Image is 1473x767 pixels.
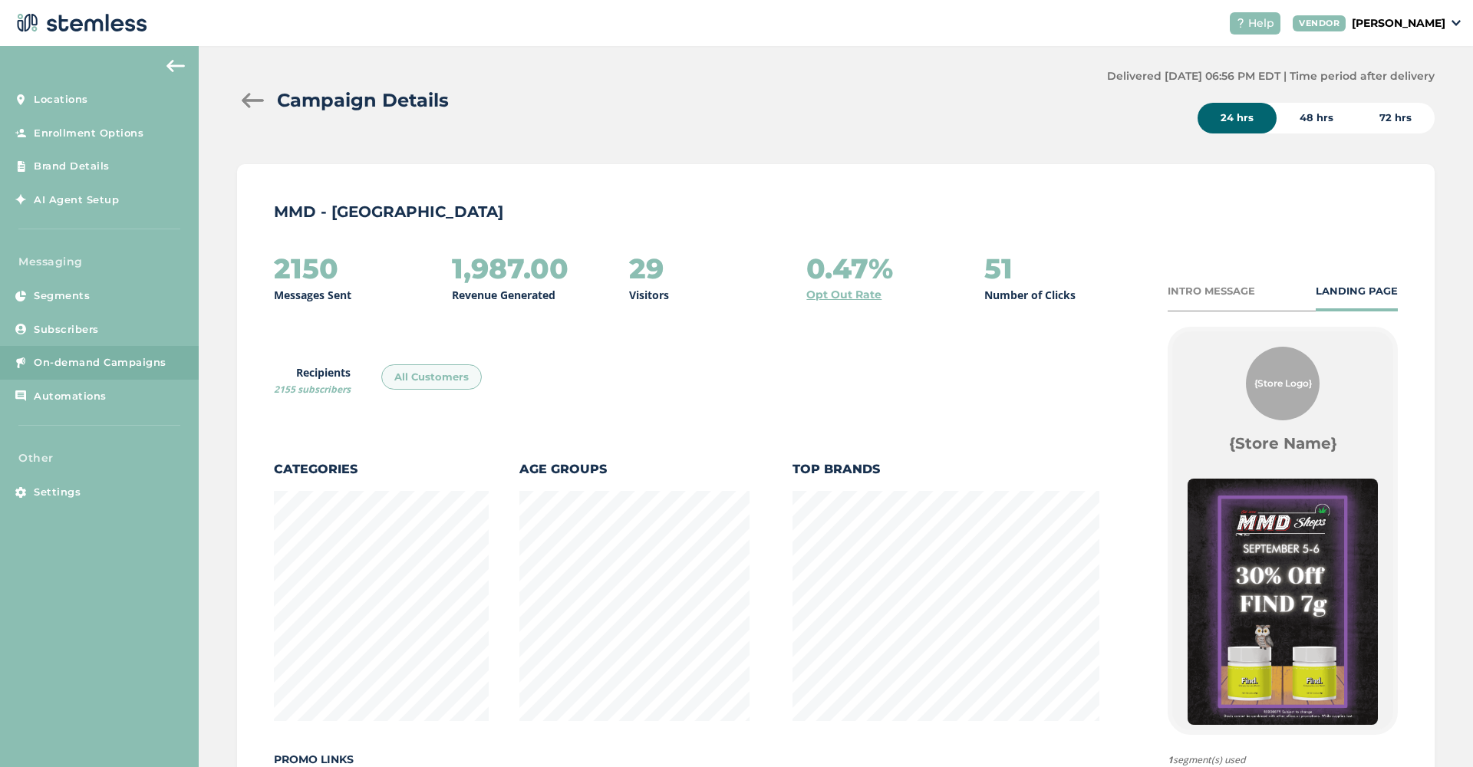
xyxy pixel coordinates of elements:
[1254,377,1312,390] span: {Store Logo}
[274,383,351,396] span: 2155 subscribers
[34,159,110,174] span: Brand Details
[1277,103,1356,133] div: 48 hrs
[1236,18,1245,28] img: icon-help-white-03924b79.svg
[806,287,881,303] a: Opt Out Rate
[34,92,88,107] span: Locations
[629,287,669,303] p: Visitors
[1452,20,1461,26] img: icon_down-arrow-small-66adaf34.svg
[1168,753,1173,766] strong: 1
[519,460,750,479] label: Age Groups
[984,253,1013,284] h2: 51
[1229,433,1337,454] label: {Store Name}
[806,253,893,284] h2: 0.47%
[12,8,147,38] img: logo-dark-0685b13c.svg
[274,201,1398,222] p: MMD - [GEOGRAPHIC_DATA]
[1356,103,1435,133] div: 72 hrs
[34,485,81,500] span: Settings
[34,288,90,304] span: Segments
[984,287,1076,303] p: Number of Clicks
[34,389,107,404] span: Automations
[1316,284,1398,299] div: LANDING PAGE
[1168,284,1255,299] div: INTRO MESSAGE
[452,253,568,284] h2: 1,987.00
[1352,15,1445,31] p: [PERSON_NAME]
[381,364,482,390] div: All Customers
[1107,68,1435,84] label: Delivered [DATE] 06:56 PM EDT | Time period after delivery
[34,126,143,141] span: Enrollment Options
[277,87,449,114] h2: Campaign Details
[274,460,489,479] label: Categories
[1248,15,1274,31] span: Help
[34,355,166,370] span: On-demand Campaigns
[452,287,555,303] p: Revenue Generated
[34,322,99,337] span: Subscribers
[1188,479,1378,725] img: 45KpX9voYRB9YwMjy71K97PtlTqrU4mFM72ormb8.png
[274,253,338,284] h2: 2150
[1198,103,1277,133] div: 24 hrs
[1293,15,1346,31] div: VENDOR
[629,253,664,284] h2: 29
[166,60,185,72] img: icon-arrow-back-accent-c549486e.svg
[34,193,119,208] span: AI Agent Setup
[1168,753,1398,767] span: segment(s) used
[274,364,351,397] label: Recipients
[274,287,351,303] p: Messages Sent
[793,460,1099,479] label: Top Brands
[1396,693,1473,767] iframe: Chat Widget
